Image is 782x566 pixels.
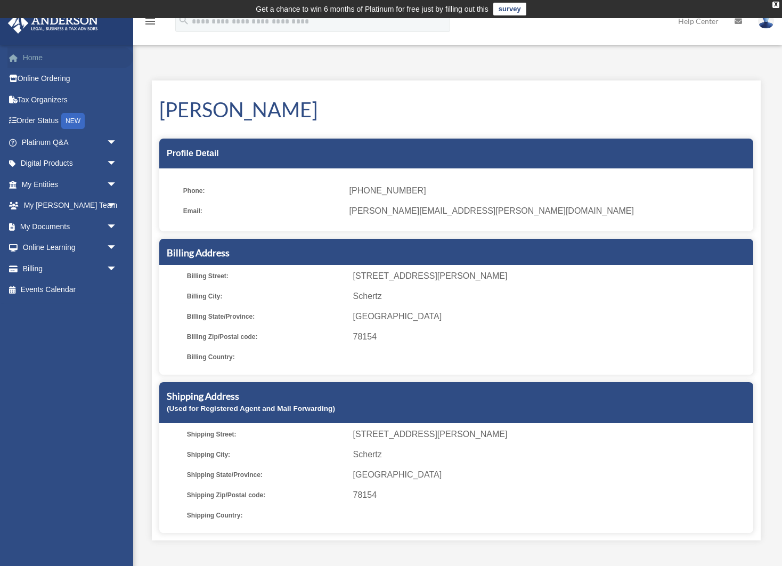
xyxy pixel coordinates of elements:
[159,139,753,168] div: Profile Detail
[493,3,526,15] a: survey
[353,427,750,442] span: [STREET_ADDRESS][PERSON_NAME]
[107,174,128,196] span: arrow_drop_down
[144,19,157,28] a: menu
[7,279,133,301] a: Events Calendar
[7,89,133,110] a: Tax Organizers
[107,195,128,217] span: arrow_drop_down
[353,447,750,462] span: Schertz
[167,246,746,260] h5: Billing Address
[159,95,753,124] h1: [PERSON_NAME]
[187,289,346,304] span: Billing City:
[167,390,746,403] h5: Shipping Address
[187,350,346,365] span: Billing Country:
[61,113,85,129] div: NEW
[7,258,133,279] a: Billingarrow_drop_down
[7,153,133,174] a: Digital Productsarrow_drop_down
[167,405,335,413] small: (Used for Registered Agent and Mail Forwarding)
[7,68,133,90] a: Online Ordering
[107,258,128,280] span: arrow_drop_down
[107,132,128,153] span: arrow_drop_down
[7,195,133,216] a: My [PERSON_NAME] Teamarrow_drop_down
[107,237,128,259] span: arrow_drop_down
[187,427,346,442] span: Shipping Street:
[183,183,342,198] span: Phone:
[187,269,346,284] span: Billing Street:
[7,110,133,132] a: Order StatusNEW
[187,508,346,523] span: Shipping Country:
[353,467,750,482] span: [GEOGRAPHIC_DATA]
[107,153,128,175] span: arrow_drop_down
[7,237,133,258] a: Online Learningarrow_drop_down
[7,174,133,195] a: My Entitiesarrow_drop_down
[256,3,488,15] div: Get a chance to win 6 months of Platinum for free just by filling out this
[5,13,101,34] img: Anderson Advisors Platinum Portal
[107,216,128,238] span: arrow_drop_down
[353,309,750,324] span: [GEOGRAPHIC_DATA]
[7,132,133,153] a: Platinum Q&Aarrow_drop_down
[353,289,750,304] span: Schertz
[772,2,779,8] div: close
[144,15,157,28] i: menu
[349,183,746,198] span: [PHONE_NUMBER]
[187,309,346,324] span: Billing State/Province:
[187,329,346,344] span: Billing Zip/Postal code:
[178,14,190,26] i: search
[353,269,750,284] span: [STREET_ADDRESS][PERSON_NAME]
[7,47,133,68] a: Home
[187,467,346,482] span: Shipping State/Province:
[183,204,342,219] span: Email:
[758,13,774,29] img: User Pic
[349,204,746,219] span: [PERSON_NAME][EMAIL_ADDRESS][PERSON_NAME][DOMAIN_NAME]
[187,488,346,503] span: Shipping Zip/Postal code:
[7,216,133,237] a: My Documentsarrow_drop_down
[187,447,346,462] span: Shipping City:
[353,329,750,344] span: 78154
[353,488,750,503] span: 78154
